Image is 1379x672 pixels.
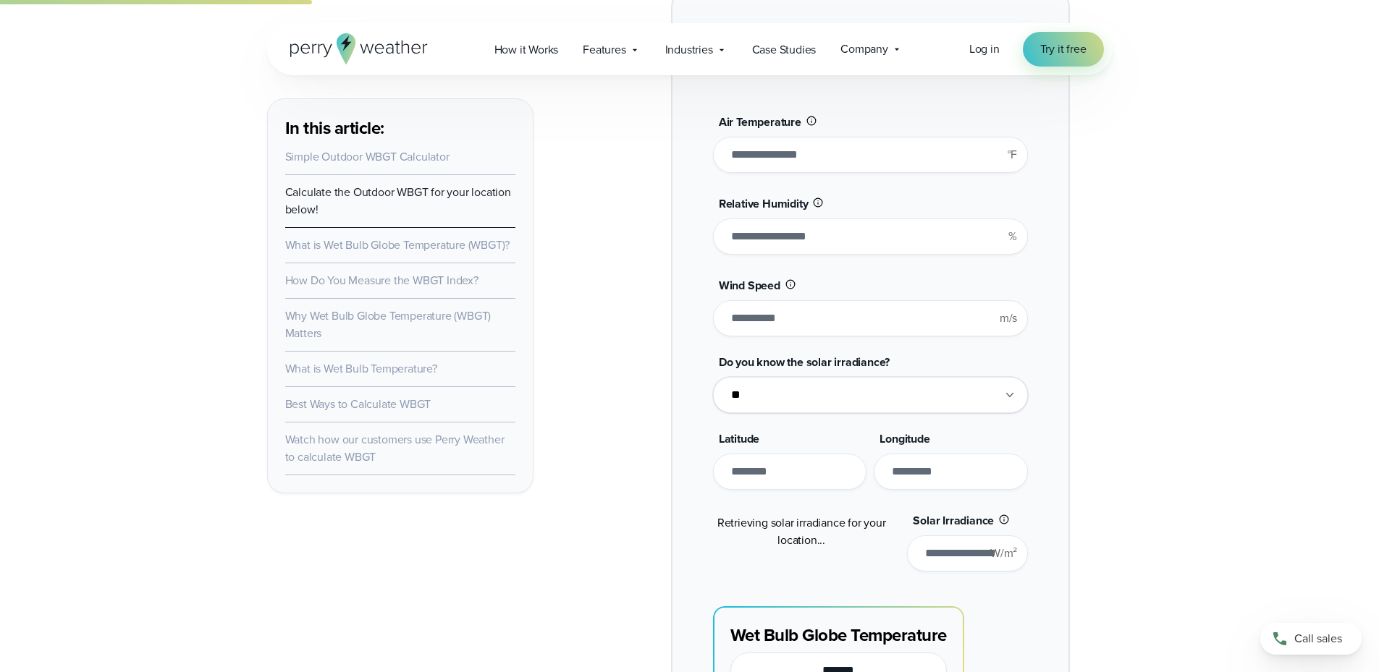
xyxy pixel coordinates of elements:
a: Why Wet Bulb Globe Temperature (WBGT) Matters [285,307,492,341]
span: Features [583,41,625,59]
a: What is Wet Bulb Globe Temperature (WBGT)? [285,237,510,253]
span: Try it free [1040,41,1087,58]
a: Simple Outdoor WBGT Calculator [285,148,450,165]
span: Call sales [1294,630,1342,647]
a: Case Studies [740,35,829,64]
span: Company [840,41,888,58]
a: What is Wet Bulb Temperature? [285,360,437,377]
span: Relative Humidity [719,195,809,212]
h3: In this article: [285,116,515,140]
span: Solar Irradiance [913,512,994,529]
a: Call sales [1260,623,1362,655]
a: Best Ways to Calculate WBGT [285,396,431,412]
a: Log in [969,41,1000,58]
span: Industries [665,41,713,59]
span: Air Temperature [719,114,801,130]
a: Try it free [1023,32,1104,67]
span: How it Works [494,41,559,59]
span: Wind Speed [719,277,780,294]
a: Watch how our customers use Perry Weather to calculate WBGT [285,431,505,465]
a: Calculate the Outdoor WBGT for your location below! [285,184,511,218]
span: Log in [969,41,1000,57]
span: Latitude [719,430,759,447]
span: Case Studies [752,41,817,59]
span: Retrieving solar irradiance for your location... [717,514,886,548]
a: How Do You Measure the WBGT Index? [285,272,478,289]
span: Longitude [880,430,929,447]
span: Do you know the solar irradiance? [719,354,890,370]
a: How it Works [482,35,571,64]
